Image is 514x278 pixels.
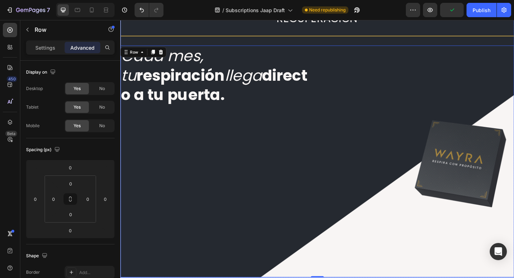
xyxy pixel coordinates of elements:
input: 0px [64,209,78,220]
div: 450 [7,76,17,82]
input: 0px [82,194,93,204]
span: Subscriptions Jaap Draft [226,6,285,14]
input: 0 [100,194,111,204]
img: Wayra_Box.pdf_2.png [319,106,421,208]
p: 7 [47,6,50,14]
div: Beta [5,131,17,136]
div: Border [26,269,40,275]
div: Spacing (px) [26,145,61,155]
div: Row [9,32,21,38]
button: 7 [3,3,53,17]
span: Yes [74,123,81,129]
div: Undo/Redo [135,3,163,17]
div: Display on [26,68,57,77]
span: No [99,85,105,92]
div: Tablet [26,104,39,110]
span: Yes [74,85,81,92]
span: Need republishing [309,7,346,13]
button: Publish [467,3,497,17]
input: 0px [48,194,59,204]
div: Open Intercom Messenger [490,243,507,260]
span: / [222,6,224,14]
p: Settings [35,44,55,51]
p: Advanced [70,44,95,51]
input: 0 [63,162,77,173]
div: Mobile [26,123,40,129]
input: 0 [30,194,41,204]
div: Shape [26,251,49,261]
span: No [99,104,105,110]
span: Yes [74,104,81,110]
div: Publish [473,6,490,14]
div: Add... [79,269,113,276]
span: No [99,123,105,129]
iframe: Design area [120,20,514,278]
input: 0 [63,225,77,236]
p: Row [35,25,95,34]
input: 0px [64,178,78,189]
div: Desktop [26,85,43,92]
